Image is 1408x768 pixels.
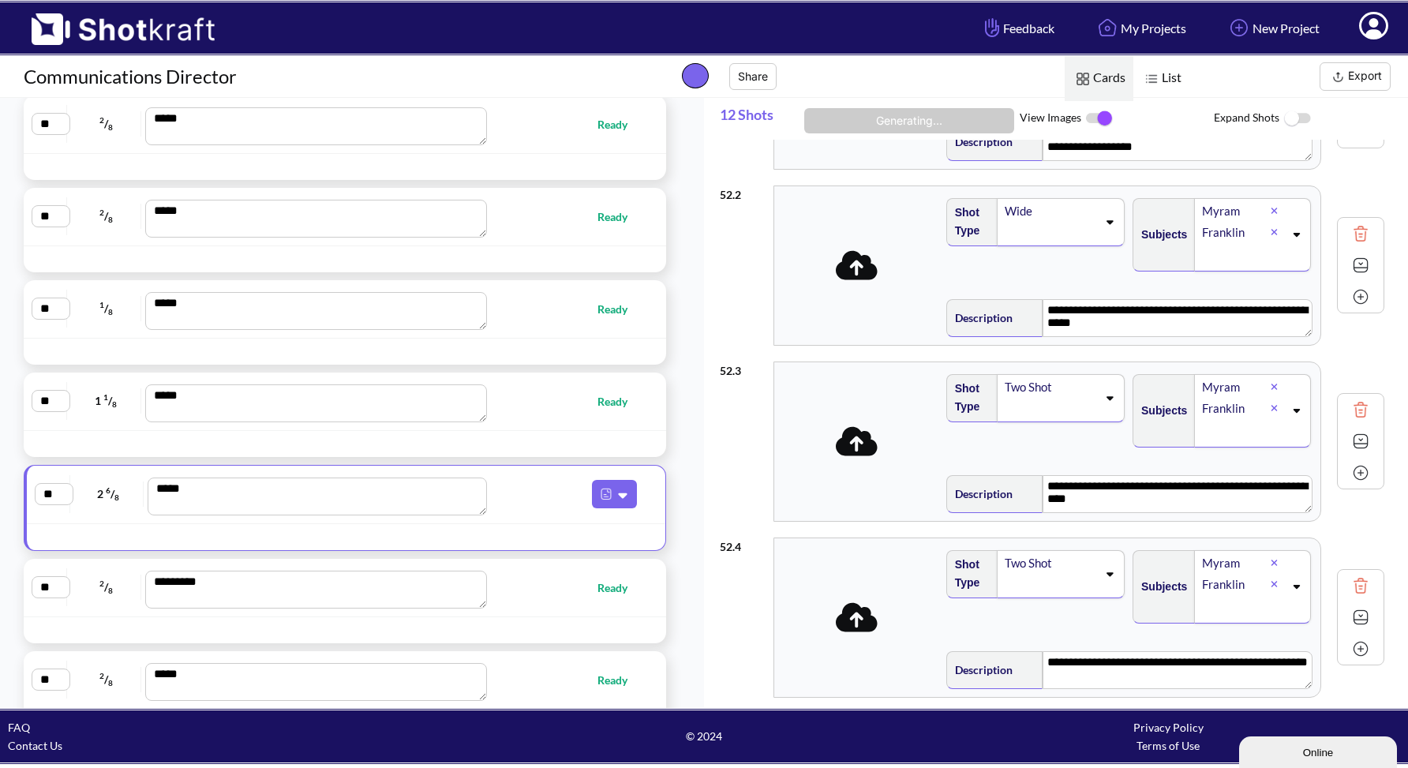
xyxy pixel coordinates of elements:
[1239,733,1400,768] iframe: chat widget
[936,718,1400,736] div: Privacy Policy
[112,399,117,409] span: 8
[99,579,104,588] span: 2
[597,579,643,597] span: Ready
[597,671,643,689] span: Ready
[108,307,113,317] span: 8
[1133,574,1187,600] span: Subjects
[1200,200,1270,222] div: Myram
[596,484,616,504] img: Pdf Icon
[1003,200,1097,222] div: Wide
[8,721,30,734] a: FAQ
[99,208,104,217] span: 2
[947,376,990,420] span: Shot Type
[99,115,104,125] span: 2
[729,63,777,90] button: Share
[8,739,62,752] a: Contact Us
[1065,56,1133,101] span: Cards
[1349,429,1372,453] img: Expand Icon
[71,111,141,137] span: /
[1003,377,1097,398] div: Two Shot
[597,208,643,226] span: Ready
[114,493,119,502] span: 8
[1081,102,1117,135] img: ToggleOn Icon
[1349,605,1372,629] img: Expand Icon
[1200,222,1270,243] div: Franklin
[597,115,643,133] span: Ready
[804,108,1014,133] button: Generating...
[947,200,990,244] span: Shot Type
[947,305,1013,331] span: Description
[1349,574,1372,598] img: Trash Icon
[1328,67,1348,87] img: Export Icon
[106,485,110,495] span: 6
[1349,222,1372,245] img: Trash Icon
[1349,637,1372,661] img: Add Icon
[108,215,113,224] span: 8
[71,296,141,321] span: /
[981,19,1054,37] span: Feedback
[472,727,936,745] span: © 2024
[71,204,141,229] span: /
[947,657,1013,683] span: Description
[99,300,104,309] span: 1
[1003,553,1097,574] div: Two Shot
[720,98,799,140] span: 12 Shots
[1320,62,1391,91] button: Export
[1133,56,1189,101] span: List
[597,392,643,410] span: Ready
[1141,69,1162,89] img: List Icon
[1200,553,1270,574] div: Myram
[71,388,141,414] span: 1 /
[1214,102,1408,136] span: Expand Shots
[1200,377,1270,398] div: Myram
[108,122,113,132] span: 8
[947,129,1013,155] span: Description
[1200,398,1270,419] div: Franklin
[108,586,113,595] span: 8
[597,300,643,318] span: Ready
[1214,7,1331,49] a: New Project
[1349,461,1372,485] img: Add Icon
[981,14,1003,41] img: Hand Icon
[947,552,990,596] span: Shot Type
[74,481,144,507] span: 2 /
[720,530,766,556] div: 52 . 4
[1133,222,1187,248] span: Subjects
[1279,102,1315,136] img: ToggleOff Icon
[947,481,1013,507] span: Description
[1226,14,1253,41] img: Add Icon
[103,392,108,402] span: 1
[936,736,1400,755] div: Terms of Use
[108,678,113,687] span: 8
[1133,398,1187,424] span: Subjects
[1349,285,1372,309] img: Add Icon
[1349,398,1372,421] img: Trash Icon
[720,354,766,380] div: 52 . 3
[1094,14,1121,41] img: Home Icon
[71,575,141,600] span: /
[1020,102,1214,135] span: View Images
[1200,574,1270,595] div: Franklin
[1073,69,1093,89] img: Card Icon
[1349,253,1372,277] img: Expand Icon
[720,178,766,204] div: 52 . 2
[99,671,104,680] span: 2
[71,667,141,692] span: /
[1082,7,1198,49] a: My Projects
